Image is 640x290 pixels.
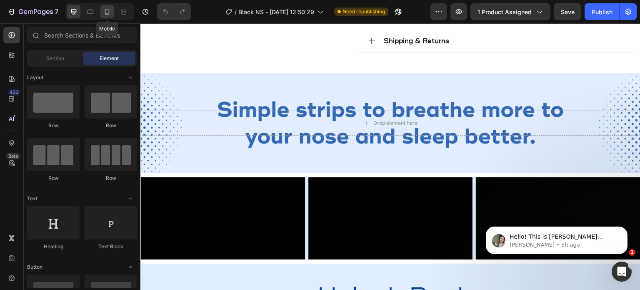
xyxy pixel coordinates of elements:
div: Publish [592,8,612,16]
video: Video [168,154,332,236]
span: 1 product assigned [477,8,532,16]
iframe: Intercom notifications message [473,209,640,267]
div: Beta [6,153,20,159]
span: Need republishing [342,8,385,15]
div: 450 [8,89,20,96]
div: Undo/Redo [157,3,191,20]
video: Video [335,154,500,236]
div: Row [27,122,80,129]
span: Text [27,195,37,202]
span: 1 [629,249,635,256]
p: 7 [55,7,58,17]
span: Save [561,8,575,15]
div: Drop element here [233,96,277,103]
span: Toggle open [124,192,137,205]
span: Button [27,263,42,271]
iframe: Design area [140,23,640,290]
div: Row [27,174,80,182]
span: Section [46,55,64,62]
span: Black NS - [DATE] 12:50:29 [238,8,314,16]
span: Toggle open [124,71,137,84]
button: Save [554,3,581,20]
div: Row [85,174,137,182]
button: 1 product assigned [470,3,550,20]
button: Publish [585,3,620,20]
button: 7 [3,3,62,20]
span: / [235,8,237,16]
iframe: Intercom live chat [612,262,632,282]
div: Row [85,122,137,129]
span: Toggle open [124,260,137,274]
span: Element [100,55,119,62]
div: Heading [27,243,80,250]
div: Text Block [85,243,137,250]
span: Layout [27,74,43,81]
input: Search Sections & Elements [27,27,137,43]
